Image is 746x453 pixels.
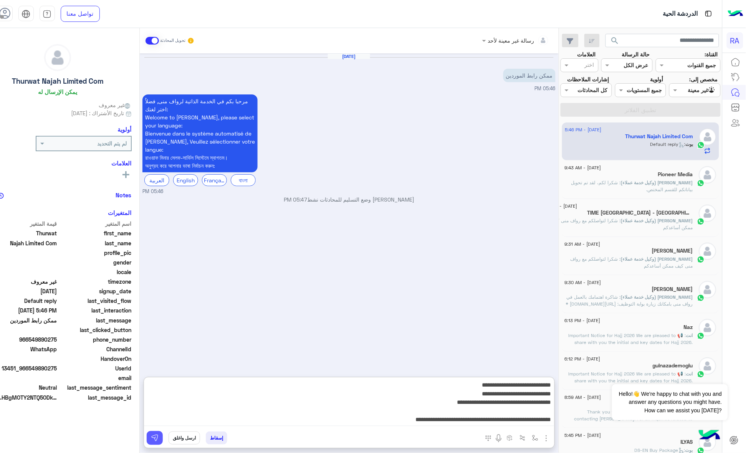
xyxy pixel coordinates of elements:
h5: Pioneer Media [658,171,693,178]
img: send attachment [542,434,551,443]
img: defaultAdmin.png [699,166,716,184]
span: first_name [58,229,132,237]
span: HandoverOn [58,355,132,363]
h6: [DATE] [328,54,370,59]
p: [PERSON_NAME] وضع التسليم للمحادثات نشط [142,195,556,203]
span: last_clicked_button [58,326,132,334]
span: [PERSON_NAME] (وكيل خدمة عملاء) [621,218,693,223]
span: غير معروف [99,101,132,109]
div: English [173,174,198,186]
label: مخصص إلى: [689,75,718,83]
span: gender [58,258,132,266]
img: tab [43,10,51,18]
h5: gulnazademoglu [653,362,693,369]
h5: Thurwat Najah Limited Com [12,77,103,86]
img: WhatsApp [697,256,705,263]
label: العلامات [577,50,595,58]
small: تحويل المحادثة [160,38,185,44]
span: Hello!👋 We're happy to chat with you and answer any questions you might have. How can we assist y... [612,384,728,420]
h6: Notes [116,192,132,198]
h6: المتغيرات [108,209,132,216]
button: تطبيق الفلاتر [561,103,721,117]
h5: Ismail Saber [652,286,693,293]
span: last_interaction [58,306,132,314]
h5: Thurwat Najah Limited Com [625,133,693,140]
span: last_visited_flow [58,297,132,305]
span: [PERSON_NAME] (وكيل خدمة عملاء) [621,294,693,300]
button: create order [503,432,516,444]
h5: ILYAS [681,439,693,445]
span: signup_date [58,287,132,295]
h5: Joe [652,248,693,254]
span: [DATE] - 6:12 PM [565,355,601,362]
span: 05:46 PM [535,86,556,91]
span: last_message_id [62,393,132,402]
img: make a call [485,435,491,441]
button: Trigger scenario [516,432,529,444]
button: select flow [529,432,541,444]
img: WhatsApp [697,332,705,340]
span: profile_pic [58,249,132,257]
img: defaultAdmin.png [699,128,716,145]
span: [PERSON_NAME] (وكيل خدمة عملاء) [621,256,693,262]
img: WhatsApp [697,218,705,225]
span: [DATE] - 5:45 PM [565,432,602,439]
div: Français [202,174,227,186]
span: phone_number [58,336,132,344]
span: locale [58,268,132,276]
label: حالة الرسالة [622,50,650,58]
img: create order [507,435,513,441]
div: RA [727,32,743,49]
img: send message [151,434,159,442]
span: UserId [58,364,132,372]
span: timezone [58,278,132,286]
h6: يمكن الإرسال له [38,88,77,95]
span: [DATE] - 6:13 PM [565,317,601,324]
span: last_name [58,239,132,247]
span: انت [686,332,693,338]
span: بوت [686,141,693,147]
img: hulul-logo.png [696,422,723,449]
h5: TIME Ruba Hotel - Makkah فندق تايم ربا [587,210,693,216]
span: اسم المتغير [58,220,132,228]
span: 05:47 PM [284,196,307,203]
span: [DATE] - 9:30 AM [565,279,602,286]
p: 10/9/2025, 5:46 PM [142,94,258,172]
span: 📢 Important Notice for Hajj 2026 We are pleased to share with you the initial and key dates for H... [567,332,693,421]
h5: Naz [684,324,693,331]
img: defaultAdmin.png [699,243,716,260]
button: search [605,34,624,50]
span: 05:46 PM [142,188,163,195]
img: select flow [532,435,538,441]
img: Logo [728,6,743,22]
p: الدردشة الحية [663,9,698,19]
span: [DATE] - 9:31 AM [565,241,601,248]
div: বাংলা [231,174,256,186]
span: ChannelId [58,345,132,353]
span: بوت [686,447,693,453]
img: WhatsApp [697,179,705,187]
span: شكرا لكم، لقد تم تحويل بياناتكم للقسم المختص. [572,180,693,192]
p: 10/9/2025, 5:46 PM [503,69,556,82]
button: إسقاط [206,432,227,445]
label: إشارات الملاحظات [567,75,609,83]
a: tab [40,6,55,22]
button: ارسل واغلق [169,432,200,445]
h6: أولوية [118,126,132,133]
span: [DATE] - 9:31 AM [542,203,578,210]
img: Trigger scenario [519,435,526,441]
span: email [58,374,132,382]
span: search [610,36,619,45]
label: القناة: [705,50,718,58]
span: last_message [58,316,132,324]
label: أولوية [650,75,663,83]
img: defaultAdmin.png [699,357,716,375]
span: [DATE] - 8:59 AM [565,394,602,401]
img: WhatsApp [697,294,705,302]
img: defaultAdmin.png [699,319,716,336]
img: defaultAdmin.png [699,281,716,298]
div: اختر [585,61,595,71]
span: [PERSON_NAME] (وكيل خدمة عملاء) [621,180,693,185]
span: شكرا لتواصلكم مع رواف منى كيف ممكن أساعدكم [571,256,693,269]
div: العربية [144,174,169,186]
